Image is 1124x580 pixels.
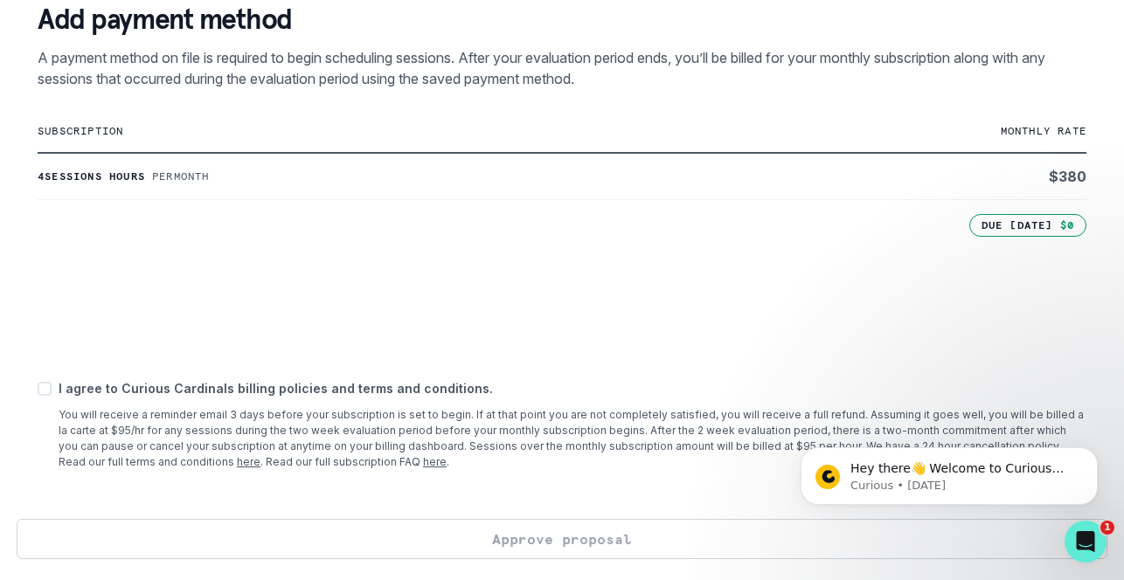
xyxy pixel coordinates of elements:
[38,2,1086,37] p: Add payment method
[774,411,1124,533] iframe: Intercom notifications message
[423,455,447,468] a: here
[1100,521,1114,535] span: 1
[38,169,145,183] p: 4 sessions hours
[982,218,1053,232] p: Due [DATE]
[38,124,737,138] p: subscription
[59,407,1086,470] p: You will receive a reminder email 3 days before your subscription is set to begin. If at that poi...
[38,47,1086,89] p: A payment method on file is required to begin scheduling sessions. After your evaluation period e...
[737,124,1086,138] p: monthly rate
[1060,218,1074,232] p: $0
[152,169,210,183] p: Per month
[59,379,1086,397] p: I agree to Curious Cardinals billing policies and terms and conditions.
[237,455,260,468] a: here
[17,519,1107,559] button: Approve proposal
[1065,521,1107,563] iframe: Intercom live chat
[34,233,1090,355] iframe: Secure payment input frame
[737,153,1086,200] td: $ 380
